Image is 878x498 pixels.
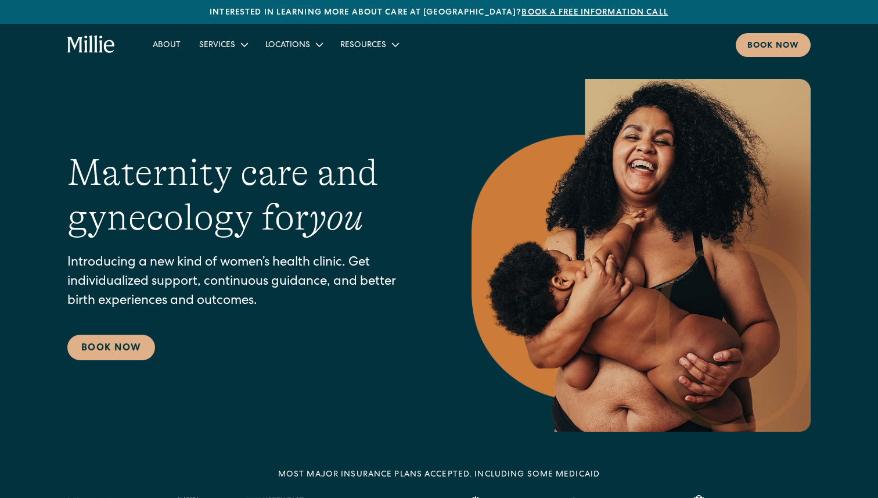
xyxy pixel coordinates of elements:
div: MOST MAJOR INSURANCE PLANS ACCEPTED, INCLUDING some MEDICAID [278,469,600,481]
a: Book now [736,33,811,57]
em: you [309,196,364,238]
div: Locations [265,40,310,52]
h1: Maternity care and gynecology for [67,151,425,240]
div: Locations [256,35,331,54]
a: home [67,35,116,54]
p: Introducing a new kind of women’s health clinic. Get individualized support, continuous guidance,... [67,254,425,311]
div: Resources [331,35,407,54]
a: Book Now [67,335,155,360]
div: Book now [747,40,799,52]
div: Services [190,35,256,54]
a: Book a free information call [521,9,668,17]
img: Smiling mother with her baby in arms, celebrating body positivity and the nurturing bond of postp... [472,79,811,432]
a: About [143,35,190,54]
div: Resources [340,40,386,52]
div: Services [199,40,235,52]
